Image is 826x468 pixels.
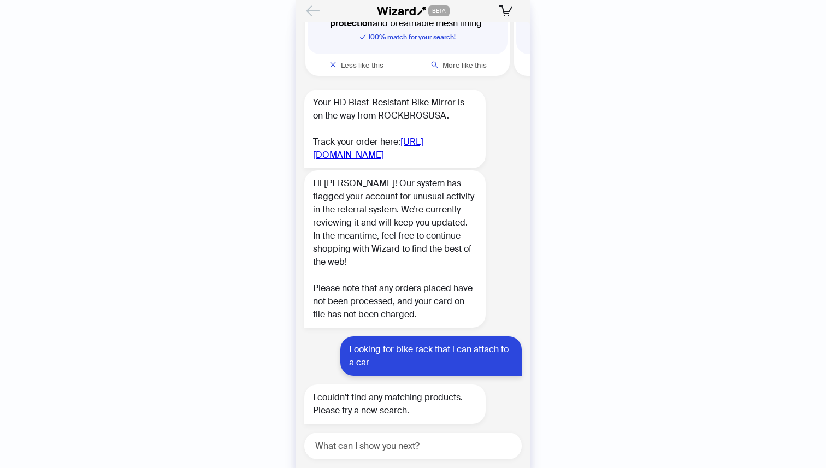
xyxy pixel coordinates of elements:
[304,90,486,168] div: Your HD Blast-Resistant Bike Mirror is on the way from ROCKBROSUSA. Track your order here:
[341,61,383,70] span: Less like this
[340,336,522,376] div: Looking for bike rack that i can attach to a car
[431,61,438,68] span: search
[329,61,337,68] span: close
[428,5,450,16] span: BETA
[304,170,486,328] div: Hi [PERSON_NAME]! Our system has flagged your account for unusual activity in the referral system...
[305,54,408,76] button: Less like this
[359,34,366,40] span: check
[304,2,322,20] button: Back
[304,384,486,424] div: I couldn't find any matching products. Please try a new search.
[359,33,456,42] span: 100 % match for your search!
[442,61,487,70] span: More like this
[408,54,510,76] button: More like this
